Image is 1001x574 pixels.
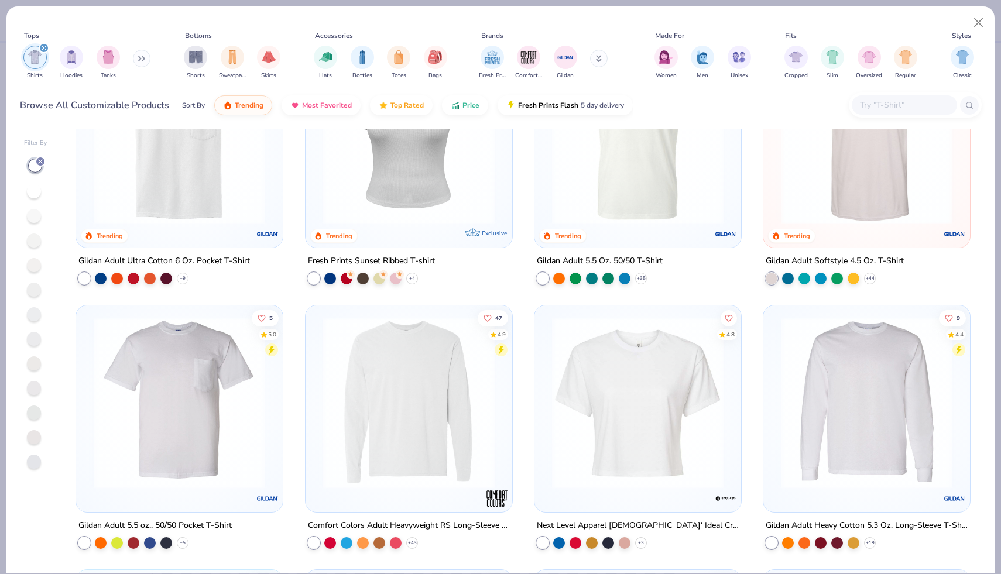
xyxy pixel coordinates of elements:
div: filter for Cropped [784,46,808,80]
div: Accessories [315,30,353,41]
span: Trending [235,101,263,110]
span: Most Favorited [302,101,352,110]
button: Like [252,310,279,326]
div: filter for Unisex [728,46,751,80]
img: Oversized Image [862,50,876,64]
button: filter button [654,46,678,80]
span: Sweatpants [219,71,246,80]
div: filter for Bottles [351,46,374,80]
img: Shirts Image [28,50,42,64]
span: Hats [319,71,332,80]
div: filter for Hoodies [60,46,83,80]
img: Gildan logo [256,487,280,510]
span: 9 [957,315,960,321]
div: filter for Skirts [257,46,280,80]
div: Bottoms [185,30,212,41]
img: Regular Image [899,50,913,64]
button: filter button [784,46,808,80]
button: Fresh Prints Flash5 day delivery [498,95,633,115]
span: + 43 [407,539,416,546]
img: Cropped Image [789,50,803,64]
img: Gildan logo [714,222,738,246]
div: filter for Shirts [23,46,47,80]
span: + 5 [180,539,186,546]
div: Made For [655,30,684,41]
img: 22edc057-45d9-4d5f-aaa7-4f883f270f51 [775,317,958,489]
img: TopRated.gif [379,101,388,110]
button: Top Rated [370,95,433,115]
span: Regular [895,71,916,80]
div: filter for Shorts [184,46,207,80]
div: 4.9 [497,330,505,339]
span: + 4 [409,275,415,282]
span: Unisex [731,71,748,80]
span: Cropped [784,71,808,80]
div: Next Level Apparel [DEMOGRAPHIC_DATA]' Ideal Crop T-Shirt [537,518,739,533]
button: filter button [97,46,120,80]
div: filter for Bags [424,46,447,80]
div: filter for Oversized [856,46,882,80]
img: Next Level Apparel logo [714,487,738,510]
span: Women [656,71,677,80]
div: Gildan Adult Ultra Cotton 6 Oz. Pocket T-Shirt [78,254,250,269]
img: Gildan logo [943,222,966,246]
div: filter for Sweatpants [219,46,246,80]
button: Close [968,12,990,34]
img: Sweatpants Image [226,50,239,64]
button: filter button [515,46,542,80]
span: + 9 [180,275,186,282]
img: 4d41c3c4-740a-45ef-934d-def24bf95af7 [88,317,271,489]
span: Fresh Prints [479,71,506,80]
img: Hoodies Image [65,50,78,64]
span: Shorts [187,71,205,80]
div: Fits [785,30,797,41]
button: filter button [856,46,882,80]
div: Fresh Prints Sunset Ribbed T-shirt [308,254,435,269]
button: Most Favorited [282,95,361,115]
img: Gildan logo [256,222,280,246]
button: filter button [351,46,374,80]
button: filter button [387,46,410,80]
div: filter for Regular [894,46,917,80]
span: Men [697,71,708,80]
span: 47 [495,315,502,321]
span: Bottles [352,71,372,80]
img: Skirts Image [262,50,276,64]
span: 5 day delivery [581,99,624,112]
div: Brands [481,30,503,41]
div: filter for Hats [314,46,337,80]
div: filter for Classic [951,46,974,80]
span: Totes [392,71,406,80]
span: 5 [269,315,273,321]
button: filter button [479,46,506,80]
div: filter for Slim [821,46,844,80]
img: 57f01402-3be7-4209-9d69-9632266cfc76 [317,317,500,489]
img: becab1be-55d3-4ed4-ad3b-cfba538a0fae [500,317,684,489]
img: 9a8e83e0-e45f-4e0e-aaa0-623b660012e0 [729,317,913,489]
div: Tops [24,30,39,41]
img: most_fav.gif [290,101,300,110]
img: Totes Image [392,50,405,64]
span: Slim [827,71,838,80]
button: Like [721,310,737,326]
img: f2b40a0c-52ab-4019-aaca-36ece52c266a [500,52,684,224]
img: Tanks Image [102,50,115,64]
div: 4.8 [726,330,735,339]
div: filter for Fresh Prints [479,46,506,80]
img: Men Image [696,50,709,64]
span: + 19 [866,539,875,546]
img: Hats Image [319,50,332,64]
div: 5.0 [268,330,276,339]
span: Tanks [101,71,116,80]
img: Unisex Image [732,50,746,64]
span: + 35 [636,275,645,282]
span: Classic [953,71,972,80]
span: Skirts [261,71,276,80]
img: trending.gif [223,101,232,110]
img: Fresh Prints Image [484,49,501,66]
img: Gildan Image [557,49,574,66]
button: Trending [214,95,272,115]
img: Slim Image [826,50,839,64]
img: 8a11477f-1787-44da-88f4-06f957a65b52 [729,52,913,224]
span: Bags [428,71,442,80]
